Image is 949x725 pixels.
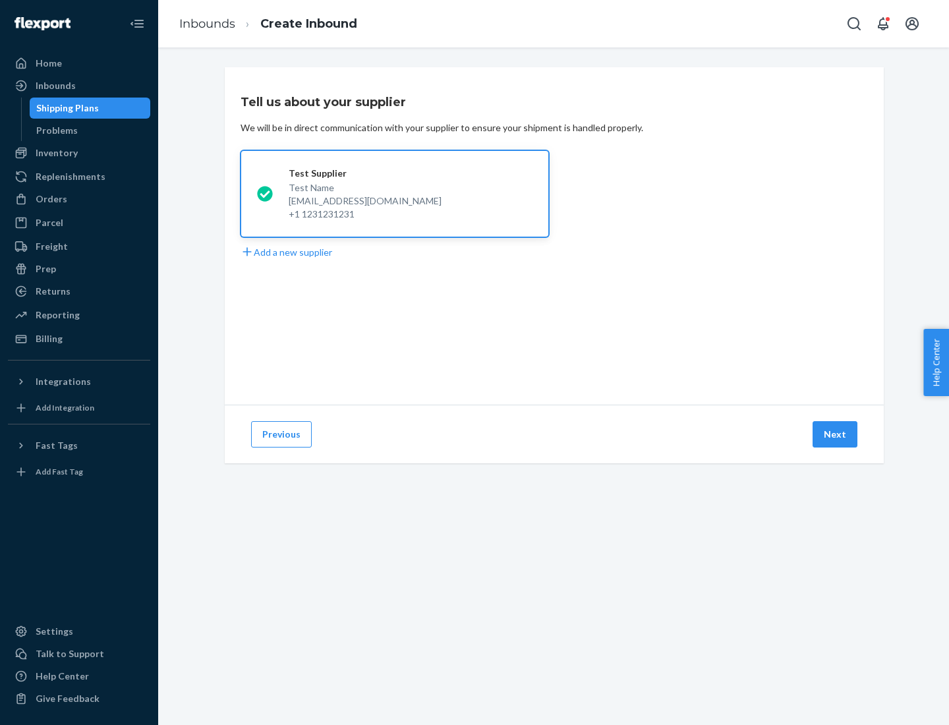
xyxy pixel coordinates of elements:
div: Talk to Support [36,647,104,660]
a: Reporting [8,304,150,326]
a: Settings [8,621,150,642]
div: Add Fast Tag [36,466,83,477]
a: Inbounds [8,75,150,96]
div: Give Feedback [36,692,100,705]
div: Inventory [36,146,78,159]
button: Open notifications [870,11,896,37]
div: Returns [36,285,71,298]
button: Open Search Box [841,11,867,37]
button: Give Feedback [8,688,150,709]
button: Open account menu [899,11,925,37]
a: Freight [8,236,150,257]
a: Billing [8,328,150,349]
div: Integrations [36,375,91,388]
div: Billing [36,332,63,345]
button: Previous [251,421,312,448]
div: Reporting [36,308,80,322]
div: Settings [36,625,73,638]
div: Inbounds [36,79,76,92]
div: Home [36,57,62,70]
button: Fast Tags [8,435,150,456]
div: Prep [36,262,56,275]
a: Add Fast Tag [8,461,150,482]
div: Freight [36,240,68,253]
div: Problems [36,124,78,137]
h3: Tell us about your supplier [241,94,406,111]
div: Help Center [36,670,89,683]
button: Next [813,421,857,448]
a: Home [8,53,150,74]
button: Add a new supplier [241,245,332,259]
div: We will be in direct communication with your supplier to ensure your shipment is handled properly. [241,121,643,134]
a: Talk to Support [8,643,150,664]
div: Add Integration [36,402,94,413]
a: Replenishments [8,166,150,187]
a: Parcel [8,212,150,233]
a: Create Inbound [260,16,357,31]
a: Problems [30,120,151,141]
a: Inbounds [179,16,235,31]
div: Fast Tags [36,439,78,452]
a: Prep [8,258,150,279]
button: Integrations [8,371,150,392]
button: Help Center [923,329,949,396]
ol: breadcrumbs [169,5,368,43]
a: Returns [8,281,150,302]
button: Close Navigation [124,11,150,37]
div: Orders [36,192,67,206]
a: Orders [8,188,150,210]
div: Replenishments [36,170,105,183]
a: Shipping Plans [30,98,151,119]
a: Add Integration [8,397,150,419]
a: Help Center [8,666,150,687]
div: Parcel [36,216,63,229]
img: Flexport logo [14,17,71,30]
div: Shipping Plans [36,101,99,115]
a: Inventory [8,142,150,163]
